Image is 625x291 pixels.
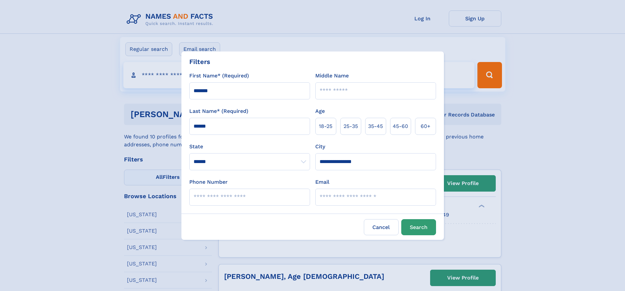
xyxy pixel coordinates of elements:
label: Email [315,178,329,186]
label: City [315,143,325,151]
span: 60+ [421,122,430,130]
label: Last Name* (Required) [189,107,248,115]
button: Search [401,219,436,235]
label: State [189,143,310,151]
label: Age [315,107,325,115]
label: Middle Name [315,72,349,80]
label: Cancel [364,219,399,235]
span: 45‑60 [393,122,408,130]
span: 35‑45 [368,122,383,130]
span: 25‑35 [344,122,358,130]
span: 18‑25 [319,122,332,130]
label: Phone Number [189,178,228,186]
label: First Name* (Required) [189,72,249,80]
div: Filters [189,57,210,67]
